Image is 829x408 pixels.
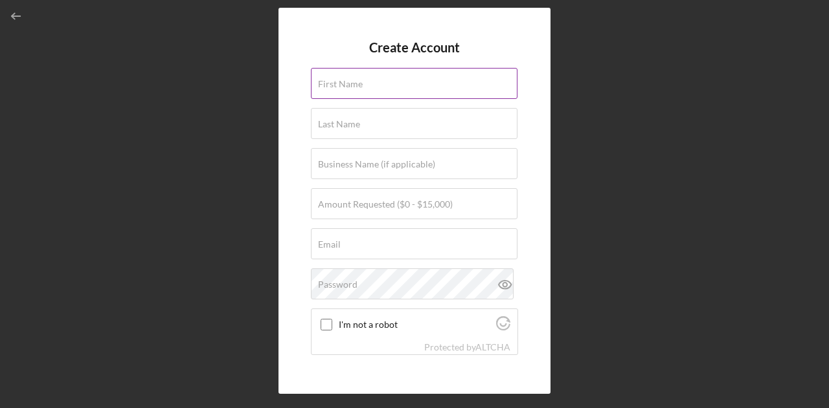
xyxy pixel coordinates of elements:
label: Business Name (if applicable) [318,159,435,169]
h4: Create Account [369,40,460,55]
label: Password [318,279,358,290]
a: Visit Altcha.org [496,321,510,332]
div: Protected by [424,342,510,352]
label: Email [318,239,341,250]
label: Last Name [318,119,360,129]
label: Amount Requested ($0 - $15,000) [318,199,453,209]
label: First Name [318,79,363,89]
label: I'm not a robot [339,319,492,330]
a: Visit Altcha.org [475,341,510,352]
